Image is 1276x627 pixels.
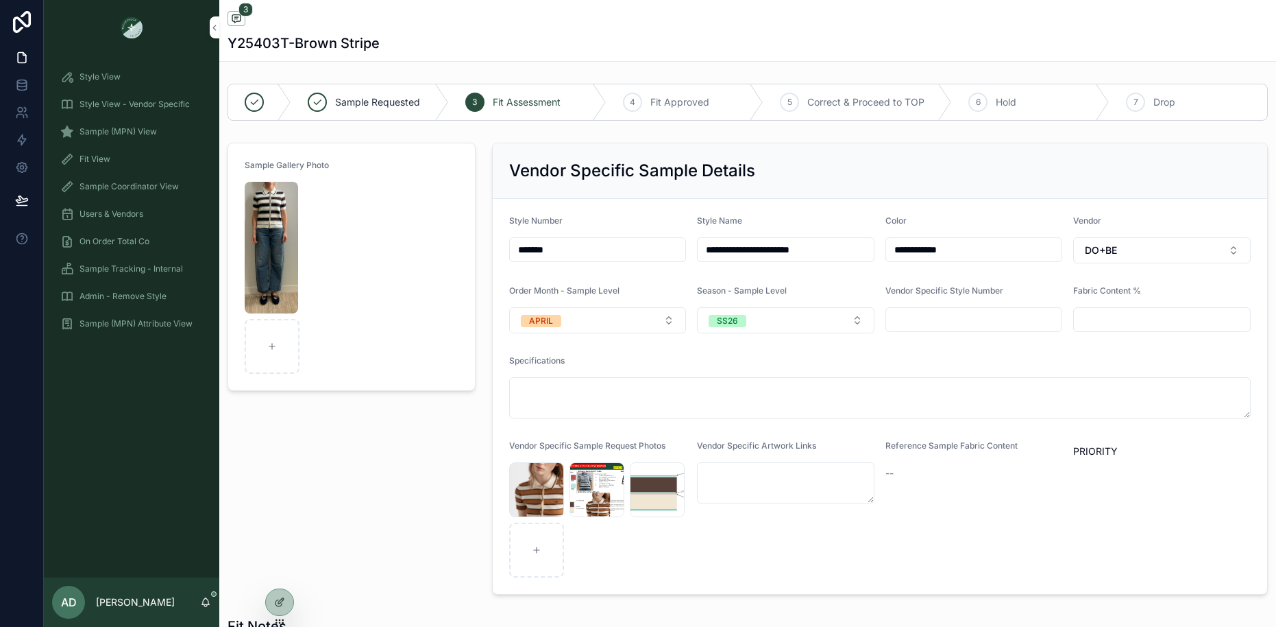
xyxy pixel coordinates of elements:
[52,284,211,309] a: Admin - Remove Style
[52,147,211,171] a: Fit View
[1073,285,1141,296] span: Fabric Content %
[529,315,553,327] div: APRIL
[79,209,143,220] span: Users & Vendors
[79,154,110,165] span: Fit View
[52,257,211,281] a: Sample Tracking - Internal
[238,3,253,16] span: 3
[79,236,149,247] span: On Order Total Co
[1073,237,1251,263] button: Select Button
[1085,244,1117,257] span: DO+BE
[885,466,894,480] span: --
[52,92,211,117] a: Style View - Vendor Specific
[697,307,874,333] button: Select Button
[509,285,619,296] span: Order Month - Sample Level
[52,229,211,254] a: On Order Total Co
[885,285,1003,296] span: Vendor Specific Style Number
[52,64,211,89] a: Style View
[976,97,981,108] span: 6
[79,99,190,110] span: Style View - Vendor Specific
[493,95,561,109] span: Fit Assessment
[1073,445,1251,458] span: PRIORITY
[96,595,175,609] p: [PERSON_NAME]
[52,119,211,144] a: Sample (MPN) View
[996,95,1016,109] span: Hold
[509,355,565,366] span: Specifications
[885,440,1018,451] span: Reference Sample Fabric Content
[509,307,687,333] button: Select Button
[335,95,420,109] span: Sample Requested
[787,97,792,108] span: 5
[807,95,924,109] span: Correct & Proceed to TOP
[245,182,298,313] img: Screenshot-2025-09-23-at-10.06.38-AM.png
[245,160,329,170] span: Sample Gallery Photo
[697,285,787,296] span: Season - Sample Level
[1073,215,1101,226] span: Vendor
[79,263,183,274] span: Sample Tracking - Internal
[79,318,193,329] span: Sample (MPN) Attribute View
[52,311,211,336] a: Sample (MPN) Attribute View
[79,126,157,137] span: Sample (MPN) View
[52,202,211,226] a: Users & Vendors
[52,174,211,199] a: Sample Coordinator View
[1133,97,1138,108] span: 7
[472,97,477,108] span: 3
[79,181,179,192] span: Sample Coordinator View
[717,315,738,327] div: SS26
[228,34,380,53] h1: Y25403T-Brown Stripe
[509,440,665,451] span: Vendor Specific Sample Request Photos
[509,215,563,226] span: Style Number
[121,16,143,38] img: App logo
[61,594,77,611] span: AD
[697,440,816,451] span: Vendor Specific Artwork Links
[650,95,709,109] span: Fit Approved
[630,97,635,108] span: 4
[79,291,167,302] span: Admin - Remove Style
[697,215,742,226] span: Style Name
[228,11,245,28] button: 3
[79,71,121,82] span: Style View
[509,160,755,182] h2: Vendor Specific Sample Details
[1153,95,1175,109] span: Drop
[44,55,219,354] div: scrollable content
[885,215,907,226] span: Color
